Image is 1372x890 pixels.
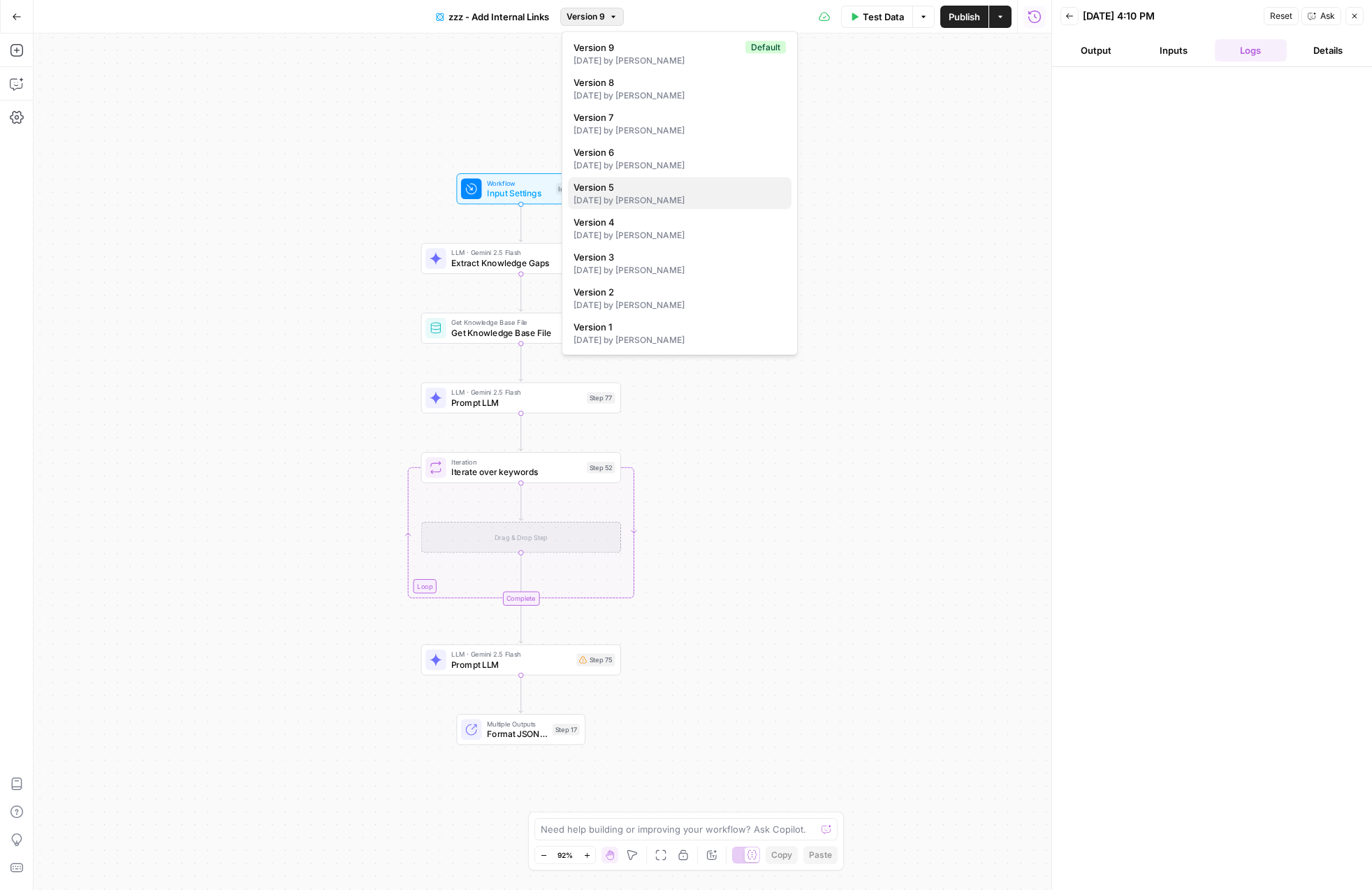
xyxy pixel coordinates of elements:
div: [DATE] by [PERSON_NAME] [574,299,786,312]
div: Step 52 [587,462,615,474]
div: Step 75 [576,653,615,666]
div: Get Knowledge Base FileGet Knowledge Base FileStep 78 [421,313,621,344]
span: Test Data [863,10,904,24]
span: Paste [809,849,832,861]
button: Reset [1264,7,1299,25]
span: Version 2 [574,285,780,299]
div: Step 17 [553,724,580,736]
div: Drag & Drop Step [421,522,621,553]
g: Edge from step_52 to step_52-iteration-ghost [519,483,523,520]
span: LLM · Gemini 2.5 Flash [451,247,582,258]
span: 92% [557,849,573,861]
span: Version 3 [574,250,780,264]
div: WorkflowInput SettingsInputs [421,173,621,204]
div: Step 77 [587,392,615,404]
span: Copy [771,849,792,861]
g: Edge from step_52-iteration-end to step_75 [519,606,523,643]
span: Prompt LLM [451,658,571,671]
div: [DATE] by [PERSON_NAME] [574,159,786,172]
span: Version 9 [574,41,740,54]
span: Version 8 [574,75,780,89]
g: Edge from step_75 to step_17 [519,676,523,713]
button: Output [1060,39,1132,61]
span: LLM · Gemini 2.5 Flash [451,387,582,397]
div: [DATE] by [PERSON_NAME] [574,124,786,137]
div: LoopIterationIterate over keywordsStep 52 [421,452,621,483]
button: Test Data [841,6,912,28]
span: LLM · Gemini 2.5 Flash [451,649,571,659]
span: Version 6 [574,145,780,159]
div: [DATE] by [PERSON_NAME] [574,194,786,207]
g: Edge from step_78 to step_77 [519,344,523,381]
span: Ask [1320,10,1335,22]
g: Edge from step_77 to step_52 [519,414,523,451]
div: Default [745,41,786,54]
span: Iterate over keywords [451,466,582,479]
button: zzz - Add Internal Links [428,6,557,28]
span: Input Settings [487,187,550,199]
button: Version 9 [560,8,624,26]
button: Publish [940,6,988,28]
span: Get Knowledge Base File [451,317,582,328]
div: LLM · Gemini 2.5 FlashExtract Knowledge GapsStep 50 [421,243,621,274]
button: Paste [803,846,838,864]
div: [DATE] by [PERSON_NAME] [574,334,786,346]
div: [DATE] by [PERSON_NAME] [574,264,786,277]
span: Version 1 [574,320,780,334]
div: [DATE] by [PERSON_NAME] [574,89,786,102]
button: Copy [766,846,798,864]
span: Format JSON Output [487,728,548,741]
span: Get Knowledge Base File [451,326,582,339]
div: Version 9 [562,31,798,356]
span: Iteration [451,457,582,467]
div: Complete [421,592,621,606]
button: Logs [1215,39,1287,61]
span: Prompt LLM [451,396,582,409]
span: Workflow [487,178,550,189]
span: Version 5 [574,180,780,194]
span: Version 7 [574,110,780,124]
button: Details [1292,39,1364,61]
div: [DATE] by [PERSON_NAME] [574,54,786,67]
span: Version 9 [567,10,605,23]
span: zzz - Add Internal Links [448,10,549,24]
button: Inputs [1138,39,1210,61]
g: Edge from step_50 to step_78 [519,274,523,312]
div: LLM · Gemini 2.5 FlashPrompt LLMStep 77 [421,382,621,413]
span: Publish [949,10,980,24]
g: Edge from start to step_50 [519,204,523,242]
div: Complete [502,592,539,606]
span: Extract Knowledge Gaps [451,256,582,269]
div: LLM · Gemini 2.5 FlashPrompt LLMStep 75 [421,644,621,675]
div: Inputs [556,183,580,195]
div: [DATE] by [PERSON_NAME] [574,229,786,242]
span: Version 4 [574,215,780,229]
button: Ask [1301,7,1341,25]
span: Multiple Outputs [487,719,548,729]
div: Multiple OutputsFormat JSON OutputStep 17 [421,714,621,745]
span: Reset [1270,10,1292,22]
